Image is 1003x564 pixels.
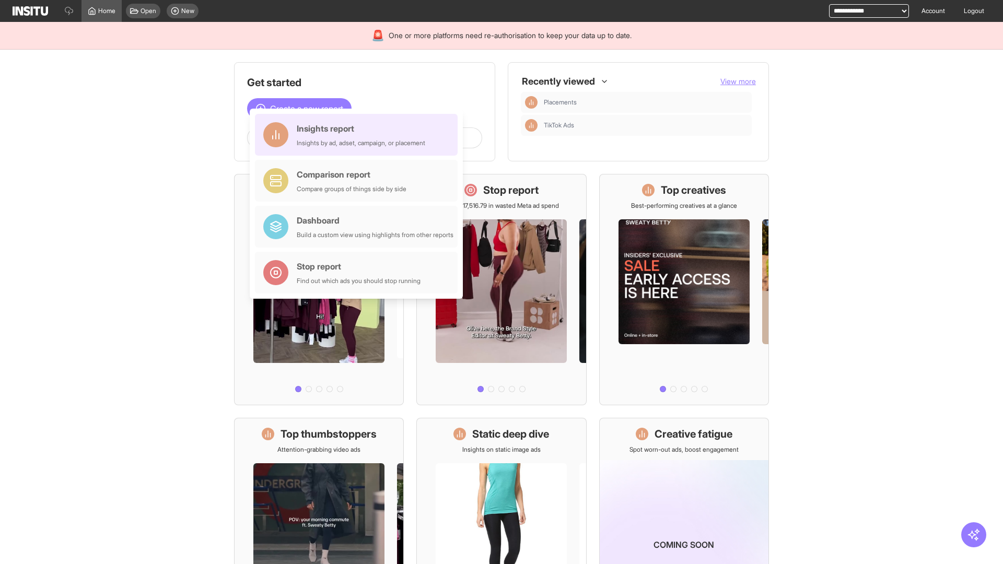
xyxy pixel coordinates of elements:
h1: Static deep dive [472,427,549,441]
div: Insights by ad, adset, campaign, or placement [297,139,425,147]
p: Best-performing creatives at a glance [631,202,737,210]
div: Compare groups of things side by side [297,185,406,193]
p: Attention-grabbing video ads [277,445,360,454]
span: TikTok Ads [544,121,748,130]
span: Placements [544,98,577,107]
span: Create a new report [270,102,343,115]
span: Open [141,7,156,15]
a: What's live nowSee all active ads instantly [234,174,404,405]
p: Save £17,516.79 in wasted Meta ad spend [444,202,559,210]
button: View more [720,76,756,87]
a: Top creativesBest-performing creatives at a glance [599,174,769,405]
h1: Top creatives [661,183,726,197]
button: Create a new report [247,98,352,119]
div: Insights [525,96,538,109]
span: View more [720,77,756,86]
span: TikTok Ads [544,121,574,130]
div: Find out which ads you should stop running [297,277,421,285]
div: Build a custom view using highlights from other reports [297,231,453,239]
h1: Top thumbstoppers [281,427,377,441]
h1: Get started [247,75,482,90]
div: Stop report [297,260,421,273]
h1: Stop report [483,183,539,197]
div: Insights [525,119,538,132]
img: Logo [13,6,48,16]
span: Home [98,7,115,15]
div: Dashboard [297,214,453,227]
span: New [181,7,194,15]
div: Comparison report [297,168,406,181]
span: One or more platforms need re-authorisation to keep your data up to date. [389,30,632,41]
div: 🚨 [371,28,384,43]
span: Placements [544,98,748,107]
p: Insights on static image ads [462,445,541,454]
div: Insights report [297,122,425,135]
a: Stop reportSave £17,516.79 in wasted Meta ad spend [416,174,586,405]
